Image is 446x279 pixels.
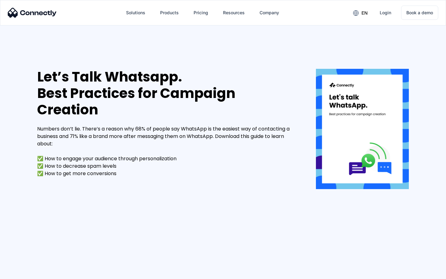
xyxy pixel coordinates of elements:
a: Login [375,5,396,20]
div: Pricing [194,8,208,17]
div: en [361,9,368,17]
div: Solutions [126,8,145,17]
div: Login [380,8,391,17]
a: Book a demo [401,6,438,20]
div: Products [160,8,179,17]
div: Let’s Talk Whatsapp. Best Practices for Campaign Creation [37,69,297,118]
img: Connectly Logo [8,8,57,18]
ul: Language list [12,268,37,277]
div: Resources [223,8,245,17]
a: Pricing [189,5,213,20]
div: Numbers don’t lie. There’s a reason why 68% of people say WhatsApp is the easiest way of contacti... [37,125,297,177]
aside: Language selected: English [6,268,37,277]
div: Company [260,8,279,17]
